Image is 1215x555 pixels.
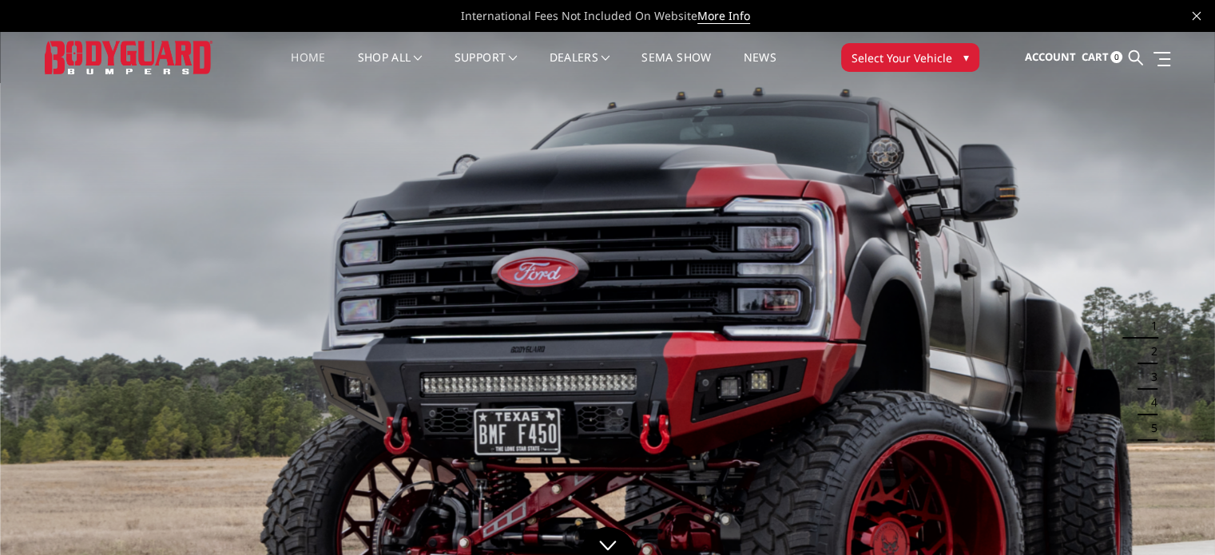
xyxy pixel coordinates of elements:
button: 3 of 5 [1142,364,1157,390]
a: Support [455,52,518,83]
a: More Info [697,8,750,24]
button: 5 of 5 [1142,415,1157,441]
span: Cart [1081,50,1108,64]
button: Select Your Vehicle [841,43,979,72]
button: 1 of 5 [1142,313,1157,339]
button: 2 of 5 [1142,339,1157,364]
a: shop all [358,52,423,83]
a: SEMA Show [641,52,711,83]
a: Click to Down [580,527,636,555]
a: Home [291,52,325,83]
span: Account [1024,50,1075,64]
a: News [743,52,776,83]
a: Dealers [550,52,610,83]
span: ▾ [963,49,969,65]
button: 4 of 5 [1142,390,1157,415]
a: Cart 0 [1081,36,1122,79]
span: Select Your Vehicle [852,50,952,66]
img: BODYGUARD BUMPERS [45,41,212,73]
a: Account [1024,36,1075,79]
span: 0 [1110,51,1122,63]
